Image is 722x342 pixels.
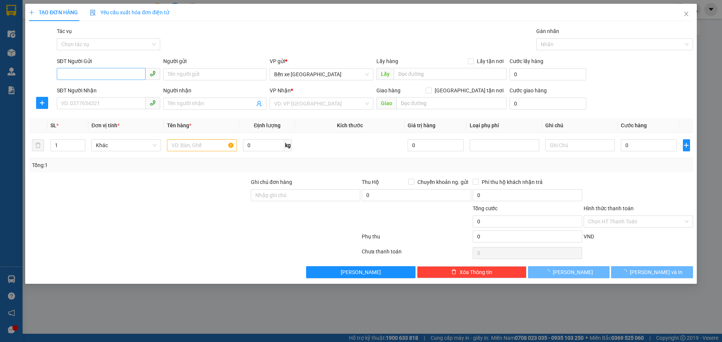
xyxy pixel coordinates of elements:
[284,139,292,151] span: kg
[167,139,237,151] input: VD: Bàn, Ghế
[90,10,96,16] img: icon
[473,205,498,211] span: Tổng cước
[163,57,267,65] div: Người gửi
[451,269,457,275] span: delete
[394,68,507,80] input: Dọc đường
[683,11,689,17] span: close
[32,139,44,151] button: delete
[270,57,373,65] div: VP gửi
[270,87,291,93] span: VP Nhận
[510,58,543,64] label: Cước lấy hàng
[150,100,156,106] span: phone
[584,234,594,240] span: VND
[676,4,697,25] button: Close
[251,179,292,185] label: Ghi chú đơn hàng
[337,122,363,128] span: Kích thước
[584,205,634,211] label: Hình thức thanh toán
[29,10,34,15] span: plus
[683,139,690,151] button: plus
[467,118,542,133] th: Loại phụ phí
[36,97,48,109] button: plus
[57,57,160,65] div: SĐT Người Gửi
[417,266,527,278] button: deleteXóa Thông tin
[622,269,630,274] span: loading
[479,178,546,186] span: Phí thu hộ khách nhận trả
[542,118,618,133] th: Ghi chú
[408,139,464,151] input: 0
[167,122,192,128] span: Tên hàng
[376,68,394,80] span: Lấy
[376,97,396,109] span: Giao
[474,57,507,65] span: Lấy tận nơi
[362,179,379,185] span: Thu Hộ
[361,232,472,246] div: Phụ thu
[396,97,507,109] input: Dọc đường
[150,71,156,77] span: phone
[256,101,262,107] span: user-add
[408,122,436,128] span: Giá trị hàng
[57,86,160,95] div: SĐT Người Nhận
[376,58,398,64] span: Lấy hàng
[29,9,78,15] span: TẠO ĐƠN HÀNG
[275,69,369,80] span: Bến xe Hoằng Hóa
[460,268,492,276] span: Xóa Thông tin
[510,68,586,80] input: Cước lấy hàng
[90,9,169,15] span: Yêu cầu xuất hóa đơn điện tử
[254,122,281,128] span: Định lượng
[510,87,547,93] label: Cước giao hàng
[545,269,553,274] span: loading
[57,28,72,34] label: Tác vụ
[163,86,267,95] div: Người nhận
[510,98,586,110] input: Cước giao hàng
[528,266,610,278] button: [PERSON_NAME]
[545,139,615,151] input: Ghi Chú
[414,178,471,186] span: Chuyển khoản ng. gửi
[341,268,381,276] span: [PERSON_NAME]
[32,161,279,169] div: Tổng: 1
[36,100,48,106] span: plus
[361,247,472,261] div: Chưa thanh toán
[306,266,416,278] button: [PERSON_NAME]
[376,87,400,93] span: Giao hàng
[92,122,120,128] span: Đơn vị tính
[553,268,593,276] span: [PERSON_NAME]
[432,86,507,95] span: [GEOGRAPHIC_DATA] tận nơi
[621,122,647,128] span: Cước hàng
[611,266,693,278] button: [PERSON_NAME] và In
[683,142,690,148] span: plus
[536,28,559,34] label: Gán nhãn
[50,122,56,128] span: SL
[96,140,157,151] span: Khác
[251,189,360,201] input: Ghi chú đơn hàng
[630,268,683,276] span: [PERSON_NAME] và In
